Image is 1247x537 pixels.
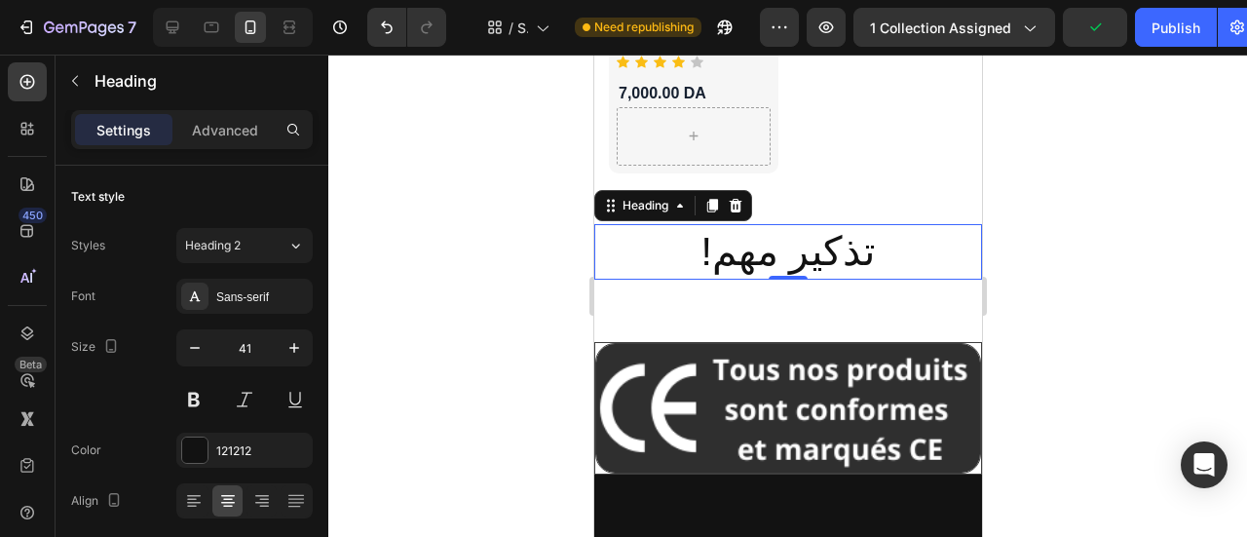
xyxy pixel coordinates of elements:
[71,288,95,305] div: Font
[8,8,145,47] button: 7
[853,8,1055,47] button: 1 collection assigned
[367,8,446,47] div: Undo/Redo
[19,208,47,223] div: 450
[71,237,105,254] div: Styles
[185,237,241,254] span: Heading 2
[216,288,308,306] div: Sans-serif
[71,488,126,515] div: Align
[192,120,258,140] p: Advanced
[1135,8,1217,47] button: Publish
[128,16,136,39] p: 7
[96,120,151,140] p: Settings
[870,18,1011,38] span: 1 collection assigned
[71,188,125,206] div: Text style
[94,69,305,93] p: Heading
[71,441,101,459] div: Color
[594,55,982,537] iframe: Design area
[216,442,308,460] div: 121212
[509,18,513,38] span: /
[517,18,528,38] span: SANTE & BIEN-ETRE COLLECTION
[1152,18,1200,38] div: Publish
[15,357,47,372] div: Beta
[71,334,123,361] div: Size
[594,19,694,36] span: Need republishing
[176,228,313,263] button: Heading 2
[1181,441,1228,488] div: Open Intercom Messenger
